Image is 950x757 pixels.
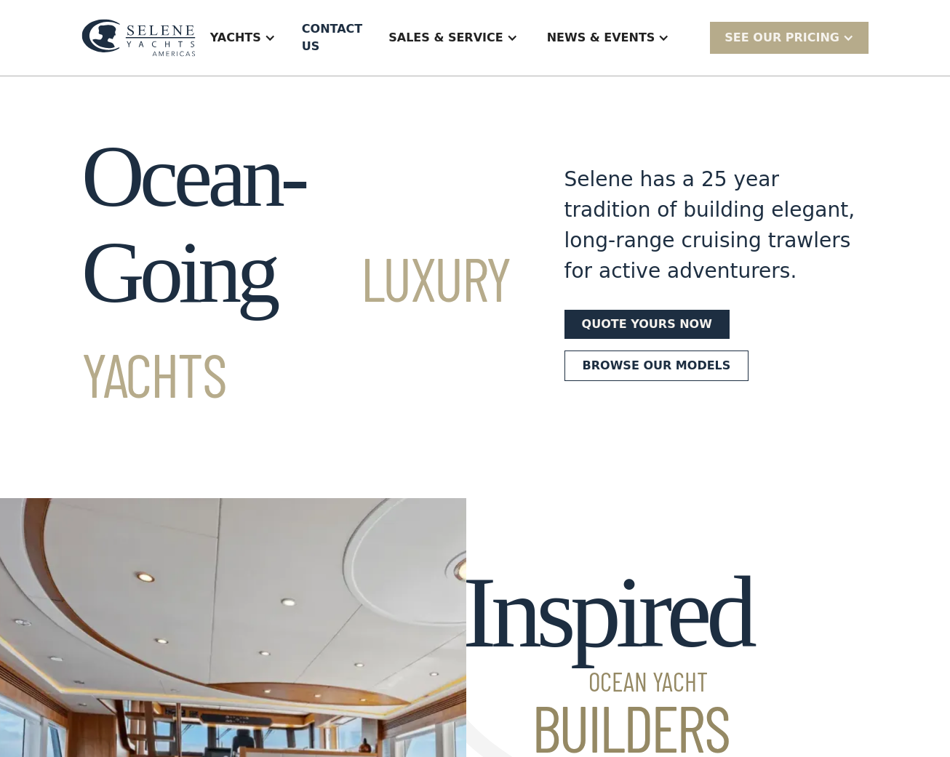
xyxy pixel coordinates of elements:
[532,9,684,67] div: News & EVENTS
[564,164,869,287] div: Selene has a 25 year tradition of building elegant, long-range cruising trawlers for active adven...
[710,22,869,53] div: SEE Our Pricing
[81,241,511,410] span: Luxury Yachts
[547,29,655,47] div: News & EVENTS
[564,310,730,339] a: Quote yours now
[388,29,503,47] div: Sales & Service
[463,668,751,694] span: Ocean Yacht
[196,9,290,67] div: Yachts
[81,129,512,417] h1: Ocean-Going
[302,20,362,55] div: Contact US
[210,29,261,47] div: Yachts
[374,9,532,67] div: Sales & Service
[564,351,749,381] a: Browse our models
[725,29,839,47] div: SEE Our Pricing
[81,19,196,56] img: logo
